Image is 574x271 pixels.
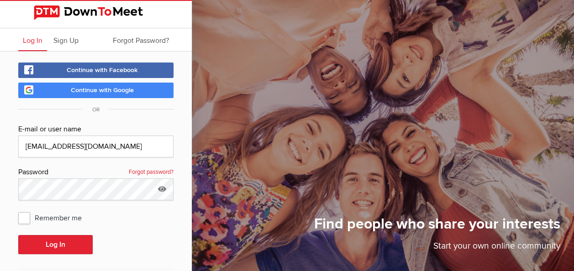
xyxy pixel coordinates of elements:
[18,83,174,98] a: Continue with Google
[18,235,93,254] button: Log In
[49,28,83,51] a: Sign Up
[18,63,174,78] a: Continue with Facebook
[113,36,169,45] span: Forgot Password?
[18,28,47,51] a: Log In
[108,28,174,51] a: Forgot Password?
[314,240,560,257] p: Start your own online community
[67,66,138,74] span: Continue with Facebook
[129,167,174,178] a: Forgot password?
[18,135,174,157] input: Email@address.com
[71,86,134,94] span: Continue with Google
[23,36,42,45] span: Log In
[314,215,560,240] h1: Find people who share your interests
[34,5,158,20] img: DownToMeet
[53,36,79,45] span: Sign Up
[18,209,91,226] span: Remember me
[18,124,174,135] div: E-mail or user name
[83,106,109,113] span: OR
[18,167,174,178] div: Password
